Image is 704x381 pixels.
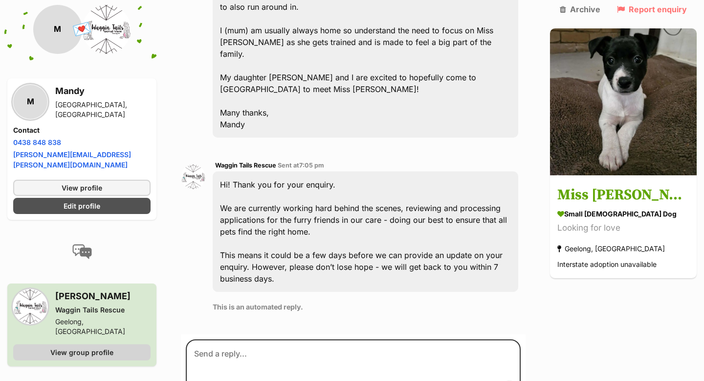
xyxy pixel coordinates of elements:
[557,222,689,235] div: Looking for love
[55,305,151,315] div: Waggin Tails Rescue
[13,125,151,135] h4: Contact
[55,100,151,119] div: [GEOGRAPHIC_DATA], [GEOGRAPHIC_DATA]
[215,162,276,169] span: Waggin Tails Rescue
[55,84,151,98] h3: Mandy
[13,85,47,119] div: M
[72,244,92,259] img: conversation-icon-4a6f8262b818ee0b60e3300018af0b2d0b884aa5de6e9bcb8d3d4eeb1a70a7c4.svg
[71,19,93,40] span: 💌
[560,5,600,14] a: Archive
[55,317,151,336] div: Geelong, [GEOGRAPHIC_DATA]
[617,5,687,14] a: Report enquiry
[62,183,102,193] span: View profile
[13,344,151,360] a: View group profile
[13,138,61,146] a: 0438 848 838
[550,28,697,175] img: Miss Piggy
[299,162,324,169] span: 7:05 pm
[278,162,324,169] span: Sent at
[50,347,113,357] span: View group profile
[64,201,100,211] span: Edit profile
[13,198,151,214] a: Edit profile
[13,150,131,169] a: [PERSON_NAME][EMAIL_ADDRESS][PERSON_NAME][DOMAIN_NAME]
[213,171,518,292] div: Hi! Thank you for your enquiry. We are currently working hard behind the scenes, reviewing and pr...
[557,209,689,219] div: small [DEMOGRAPHIC_DATA] Dog
[557,185,689,207] h3: Miss [PERSON_NAME]
[13,289,47,324] img: Waggin Tails Rescue profile pic
[550,177,697,279] a: Miss [PERSON_NAME] small [DEMOGRAPHIC_DATA] Dog Looking for love Geelong, [GEOGRAPHIC_DATA] Inter...
[557,242,665,256] div: Geelong, [GEOGRAPHIC_DATA]
[13,180,151,196] a: View profile
[213,302,518,312] p: This is an automated reply.
[181,165,205,189] img: Waggin Tails Rescue profile pic
[55,289,151,303] h3: [PERSON_NAME]
[33,5,82,54] div: M
[82,5,131,54] img: Waggin Tails Rescue profile pic
[557,261,657,269] span: Interstate adoption unavailable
